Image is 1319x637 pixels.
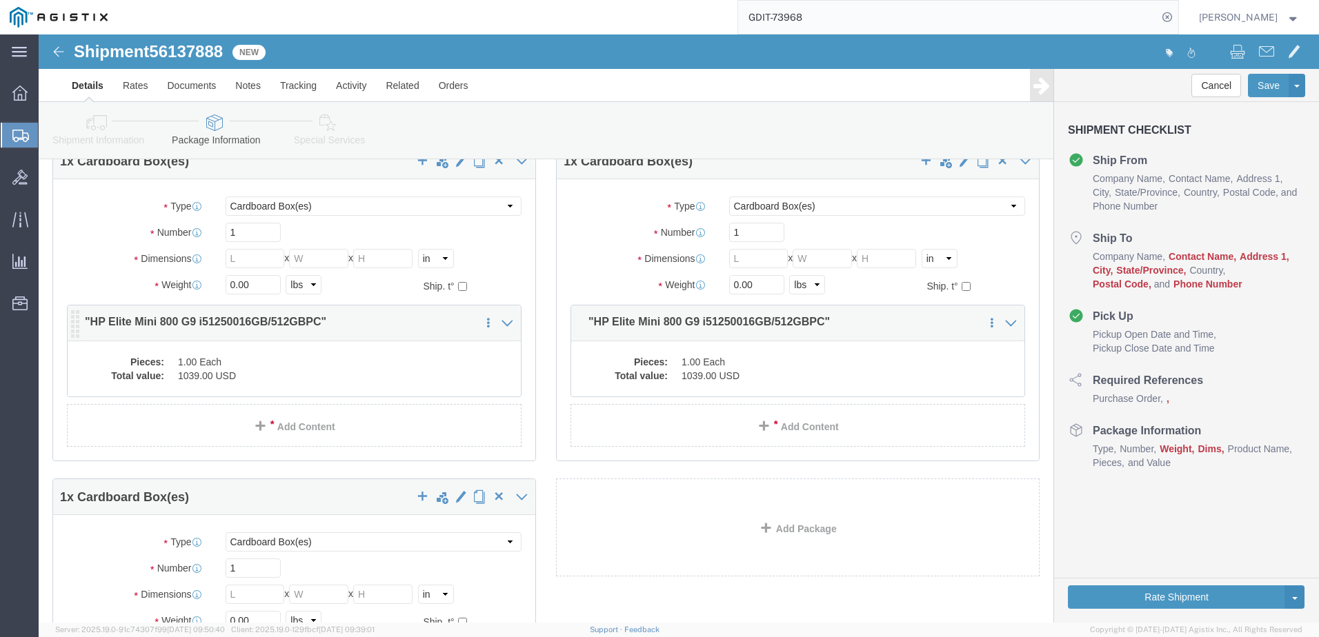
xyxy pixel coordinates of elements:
a: Feedback [624,625,659,634]
input: Search for shipment number, reference number [738,1,1158,34]
span: Dylan Jewell [1199,10,1278,25]
span: Server: 2025.19.0-91c74307f99 [55,625,225,634]
iframe: FS Legacy Container [39,34,1319,623]
span: Client: 2025.19.0-129fbcf [231,625,375,634]
img: logo [10,7,108,28]
a: Support [590,625,624,634]
span: [DATE] 09:39:01 [319,625,375,634]
button: [PERSON_NAME] [1198,9,1300,26]
span: [DATE] 09:50:40 [167,625,225,634]
span: Copyright © [DATE]-[DATE] Agistix Inc., All Rights Reserved [1090,624,1302,636]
